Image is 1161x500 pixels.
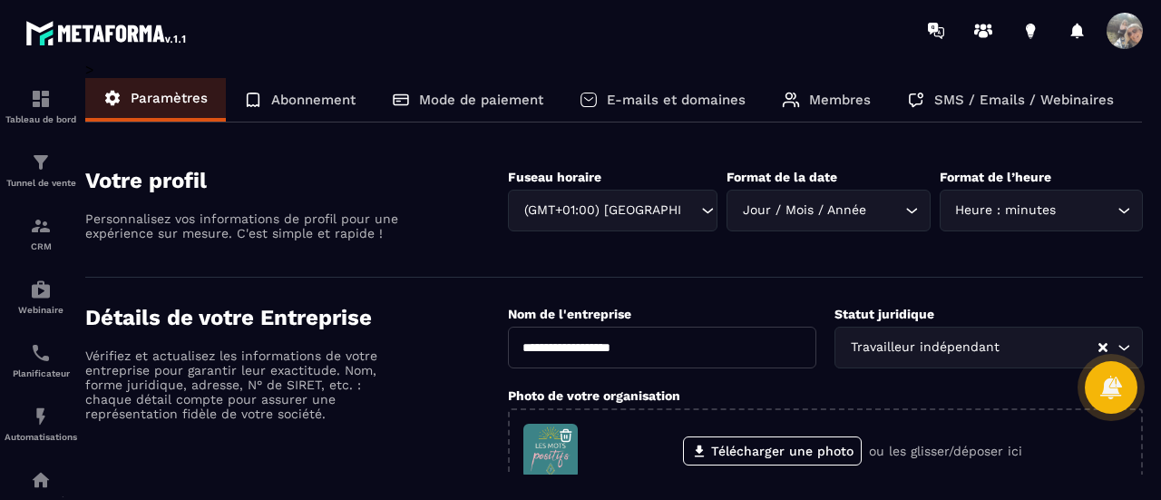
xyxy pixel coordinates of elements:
p: Mode de paiement [419,92,543,108]
img: automations [30,279,52,300]
h4: Votre profil [85,168,508,193]
img: formation [30,215,52,237]
label: Photo de votre organisation [508,388,680,403]
p: Abonnement [271,92,356,108]
span: Jour / Mois / Année [738,201,870,221]
p: Personnalisez vos informations de profil pour une expérience sur mesure. C'est simple et rapide ! [85,211,403,240]
a: schedulerschedulerPlanificateur [5,328,77,392]
h4: Détails de votre Entreprise [85,305,508,330]
img: formation [30,88,52,110]
a: automationsautomationsWebinaire [5,265,77,328]
span: Heure : minutes [951,201,1060,221]
p: Paramètres [131,90,208,106]
a: formationformationTableau de bord [5,74,77,138]
p: Vérifiez et actualisez les informations de votre entreprise pour garantir leur exactitude. Nom, f... [85,348,403,421]
img: scheduler [30,342,52,364]
input: Search for option [1003,338,1097,358]
label: Statut juridique [834,307,934,321]
p: Planificateur [5,368,77,378]
a: formationformationCRM [5,201,77,265]
div: Search for option [940,190,1143,231]
p: ou les glisser/déposer ici [869,444,1022,458]
p: E-mails et domaines [607,92,746,108]
p: Tunnel de vente [5,178,77,188]
span: (GMT+01:00) [GEOGRAPHIC_DATA] [520,201,683,221]
p: Automatisations [5,432,77,442]
input: Search for option [1060,201,1113,221]
label: Format de la date [727,170,837,184]
input: Search for option [683,201,697,221]
div: Search for option [508,190,717,231]
p: Webinaire [5,305,77,315]
p: Tableau de bord [5,114,77,124]
label: Fuseau horaire [508,170,601,184]
img: formation [30,152,52,173]
div: Search for option [834,327,1143,368]
p: CRM [5,241,77,251]
div: Search for option [727,190,930,231]
input: Search for option [870,201,900,221]
label: Télécharger une photo [683,436,862,466]
p: Membres [809,92,871,108]
img: automations [30,406,52,427]
img: logo [25,16,189,49]
p: SMS / Emails / Webinaires [934,92,1114,108]
a: formationformationTunnel de vente [5,138,77,201]
img: automations [30,469,52,491]
span: Travailleur indépendant [846,338,1003,358]
label: Format de l’heure [940,170,1051,184]
label: Nom de l'entreprise [508,307,631,321]
a: automationsautomationsAutomatisations [5,392,77,456]
button: Clear Selected [1098,341,1107,355]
